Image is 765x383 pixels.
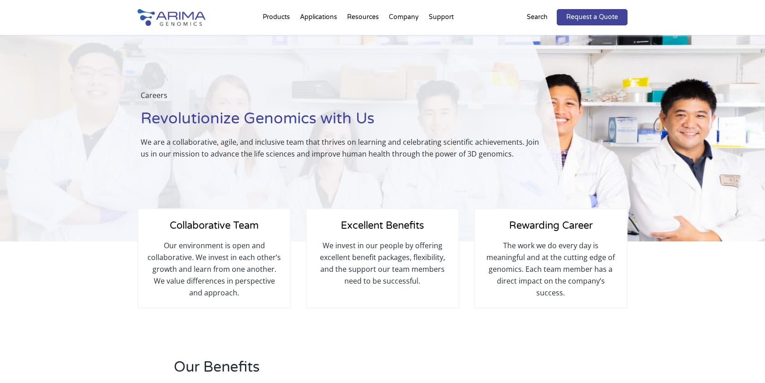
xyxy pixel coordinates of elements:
img: Arima-Genomics-logo [137,9,206,26]
span: Excellent Benefits [341,220,424,231]
span: Rewarding Career [509,220,593,231]
p: We are a collaborative, agile, and inclusive team that thrives on learning and celebrating scient... [141,136,540,160]
p: Careers [141,89,540,108]
h1: Revolutionize Genomics with Us [141,108,540,136]
p: Search [527,11,548,23]
p: The work we do every day is meaningful and at the cutting edge of genomics. Each team member has ... [484,240,618,299]
p: Our environment is open and collaborative. We invest in each other’s growth and learn from one an... [147,240,281,299]
span: Collaborative Team [170,220,259,231]
p: We invest in our people by offering excellent benefit packages, flexibility, and the support our ... [316,240,449,287]
a: Request a Quote [557,9,628,25]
